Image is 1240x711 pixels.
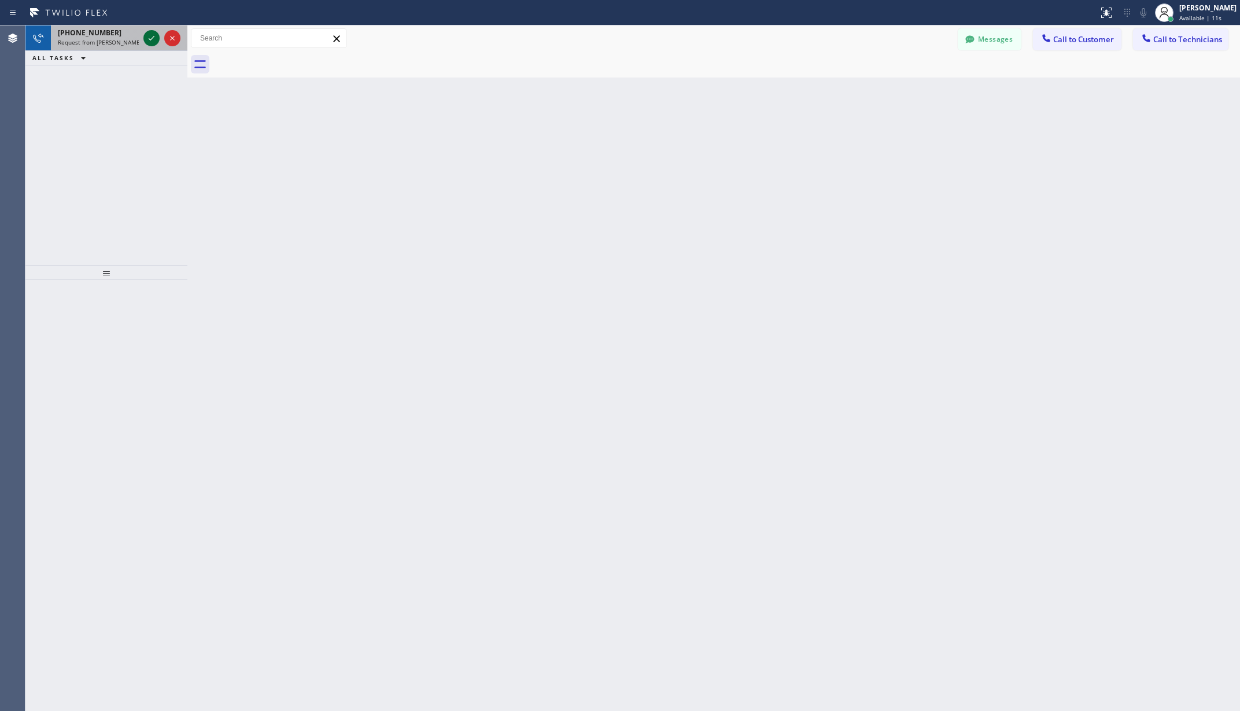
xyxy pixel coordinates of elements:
button: Messages [958,28,1021,50]
span: [PHONE_NUMBER] [58,28,121,38]
button: Reject [164,30,180,46]
button: ALL TASKS [25,51,97,65]
span: Call to Customer [1053,34,1114,45]
span: Available | 11s [1179,14,1221,22]
div: [PERSON_NAME] [1179,3,1237,13]
button: Call to Technicians [1133,28,1228,50]
span: Call to Technicians [1153,34,1222,45]
span: Request from [PERSON_NAME] (direct) [58,38,163,46]
button: Accept [143,30,160,46]
span: ALL TASKS [32,54,74,62]
button: Call to Customer [1033,28,1121,50]
input: Search [191,29,346,47]
button: Mute [1135,5,1152,21]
